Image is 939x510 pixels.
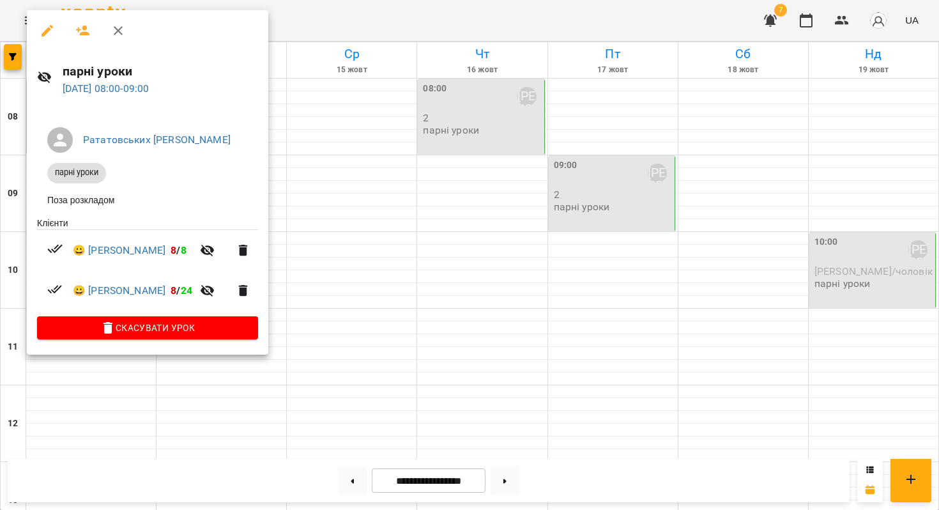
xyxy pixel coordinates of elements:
a: Рататовських [PERSON_NAME] [83,134,231,146]
span: 8 [171,284,176,297]
a: 😀 [PERSON_NAME] [73,283,165,298]
button: Скасувати Урок [37,316,258,339]
a: 😀 [PERSON_NAME] [73,243,165,258]
span: парні уроки [47,167,106,178]
li: Поза розкладом [37,189,258,212]
span: Скасувати Урок [47,320,248,336]
span: 24 [181,284,192,297]
b: / [171,244,186,256]
svg: Візит сплачено [47,282,63,297]
ul: Клієнти [37,217,258,316]
b: / [171,284,192,297]
span: 8 [181,244,187,256]
h6: парні уроки [63,61,259,81]
a: [DATE] 08:00-09:00 [63,82,149,95]
svg: Візит сплачено [47,241,63,256]
span: 8 [171,244,176,256]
